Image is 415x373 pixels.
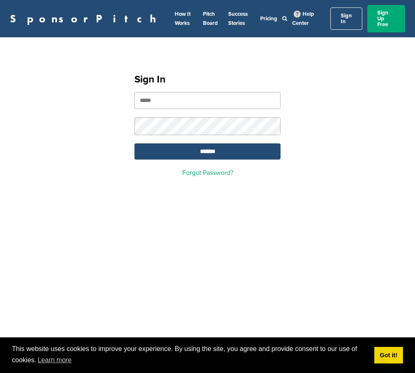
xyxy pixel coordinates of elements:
[374,347,403,363] a: dismiss cookie message
[382,340,408,366] iframe: Button to launch messaging window
[37,354,73,366] a: learn more about cookies
[330,7,362,30] a: Sign In
[10,13,161,24] a: SponsorPitch
[203,11,218,27] a: Pitch Board
[134,72,281,87] h1: Sign In
[12,344,368,366] span: This website uses cookies to improve your experience. By using the site, you agree and provide co...
[182,169,233,177] a: Forgot Password?
[292,9,314,28] a: Help Center
[228,11,248,27] a: Success Stories
[367,5,405,32] a: Sign Up Free
[260,15,277,22] a: Pricing
[175,11,190,27] a: How It Works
